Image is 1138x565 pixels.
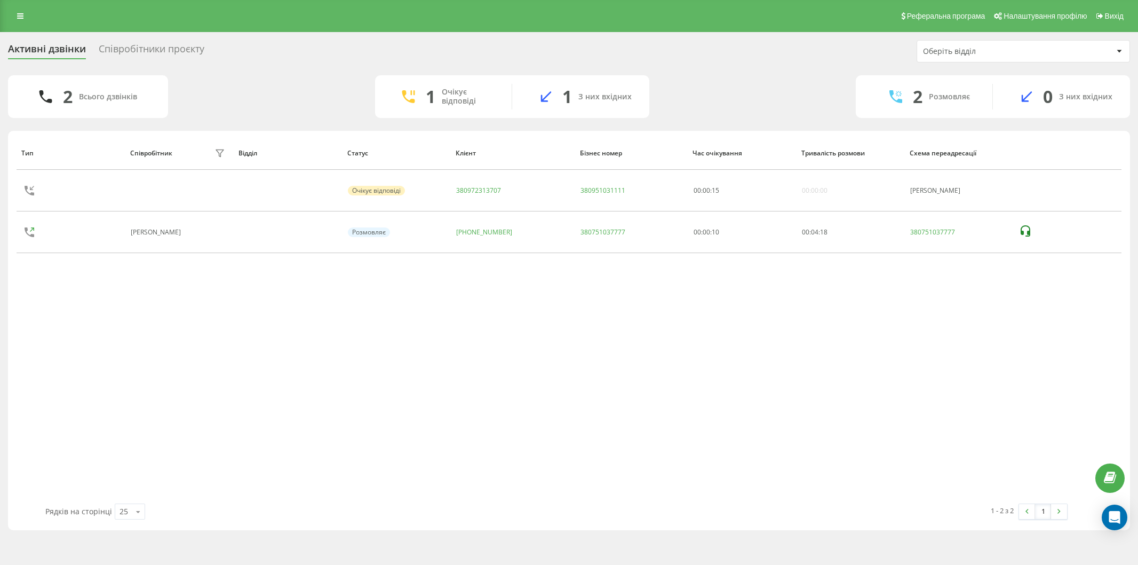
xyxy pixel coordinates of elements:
[1102,505,1127,530] div: Open Intercom Messenger
[578,92,632,101] div: З них вхідних
[348,227,390,237] div: Розмовляє
[442,88,496,106] div: Очікує відповіді
[426,87,435,107] div: 1
[929,92,970,101] div: Розмовляє
[693,150,791,157] div: Час очікування
[580,150,683,157] div: Бізнес номер
[1035,504,1051,519] a: 1
[131,229,184,236] div: [PERSON_NAME]
[238,150,337,157] div: Відділ
[130,150,172,157] div: Співробітник
[1043,87,1053,107] div: 0
[802,187,827,194] div: 00:00:00
[348,186,405,195] div: Очікує відповіді
[811,227,818,237] span: 04
[562,87,572,107] div: 1
[910,187,1007,194] div: [PERSON_NAME]
[801,150,900,157] div: Тривалість розмови
[694,229,790,236] div: 00:00:10
[120,506,128,517] div: 25
[907,12,985,20] span: Реферальна програма
[8,43,86,60] div: Активні дзвінки
[1105,12,1124,20] span: Вихід
[694,187,719,194] div: : :
[1059,92,1112,101] div: З них вхідних
[456,186,501,195] a: 380972313707
[913,87,922,107] div: 2
[802,227,809,237] span: 00
[802,229,827,236] div: : :
[694,186,701,195] span: 00
[99,43,204,60] div: Співробітники проєкту
[991,505,1014,516] div: 1 - 2 з 2
[910,150,1008,157] div: Схема переадресації
[21,150,120,157] div: Тип
[456,227,512,237] a: [PHONE_NUMBER]
[820,227,827,237] span: 18
[712,186,719,195] span: 15
[79,92,137,101] div: Всього дзвінків
[347,150,445,157] div: Статус
[923,47,1051,56] div: Оберіть відділ
[1004,12,1087,20] span: Налаштування профілю
[703,186,710,195] span: 00
[580,227,625,237] a: 380751037777
[45,506,112,516] span: Рядків на сторінці
[63,87,73,107] div: 2
[910,229,955,236] a: 380751037777
[456,150,570,157] div: Клієнт
[580,186,625,195] a: 380951031111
